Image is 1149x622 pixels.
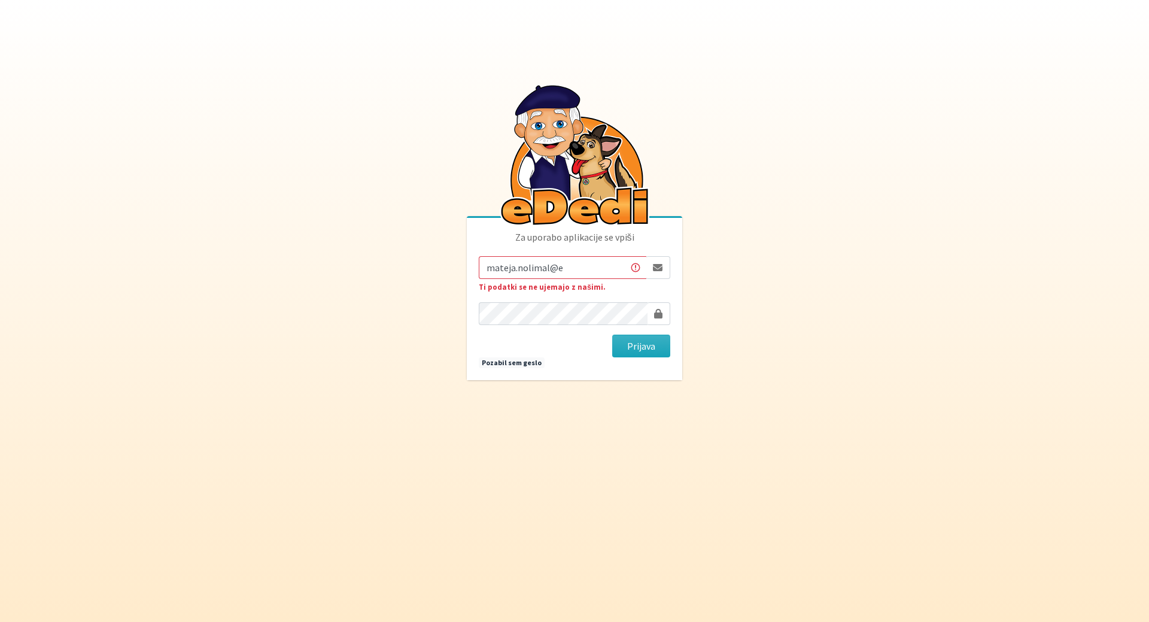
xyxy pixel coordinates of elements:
[500,81,649,226] img: eDedi
[479,282,606,292] strong: Ti podatki se ne ujemajo z našimi.
[479,230,670,256] p: Za uporabo aplikacije se vpiši
[479,357,545,368] a: Pozabil sem geslo
[479,256,646,279] input: E-pošta
[612,335,670,357] button: Prijava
